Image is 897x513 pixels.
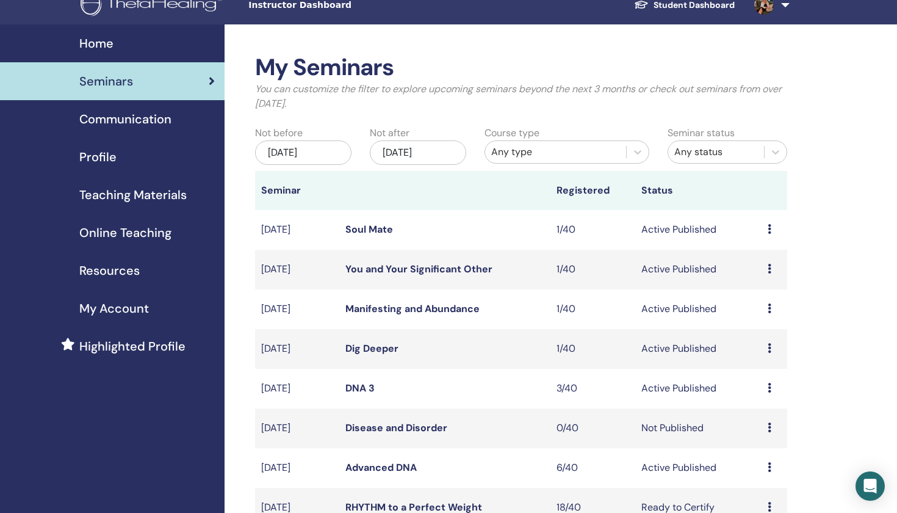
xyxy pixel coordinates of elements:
[255,140,351,165] div: [DATE]
[255,448,339,488] td: [DATE]
[345,302,480,315] a: Manifesting and Abundance
[635,329,762,369] td: Active Published
[345,223,393,236] a: Soul Mate
[550,369,635,409] td: 3/40
[255,369,339,409] td: [DATE]
[345,382,375,395] a: DNA 3
[79,224,171,242] span: Online Teaching
[635,409,762,448] td: Not Published
[550,210,635,250] td: 1/40
[79,337,186,355] span: Highlighted Profile
[550,289,635,329] td: 1/40
[674,145,758,159] div: Any status
[255,409,339,448] td: [DATE]
[79,34,113,53] span: Home
[550,250,635,289] td: 1/40
[345,263,492,275] a: You and Your Significant Other
[79,261,140,280] span: Resources
[255,171,339,210] th: Seminar
[550,409,635,448] td: 0/40
[255,289,339,329] td: [DATE]
[635,250,762,289] td: Active Published
[856,471,885,501] div: Open Intercom Messenger
[255,210,339,250] td: [DATE]
[635,171,762,210] th: Status
[255,250,339,289] td: [DATE]
[635,210,762,250] td: Active Published
[79,148,117,166] span: Profile
[370,140,466,165] div: [DATE]
[491,145,621,159] div: Any type
[255,82,788,111] p: You can customize the filter to explore upcoming seminars beyond the next 3 months or check out s...
[635,369,762,409] td: Active Published
[668,126,735,140] label: Seminar status
[370,126,409,140] label: Not after
[345,421,447,434] a: Disease and Disorder
[255,126,303,140] label: Not before
[550,329,635,369] td: 1/40
[345,461,417,474] a: Advanced DNA
[345,342,398,355] a: Dig Deeper
[79,110,171,128] span: Communication
[79,299,149,318] span: My Account
[255,54,788,82] h2: My Seminars
[79,186,187,204] span: Teaching Materials
[635,289,762,329] td: Active Published
[635,448,762,488] td: Active Published
[79,72,133,90] span: Seminars
[255,329,339,369] td: [DATE]
[485,126,539,140] label: Course type
[550,171,635,210] th: Registered
[550,448,635,488] td: 6/40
